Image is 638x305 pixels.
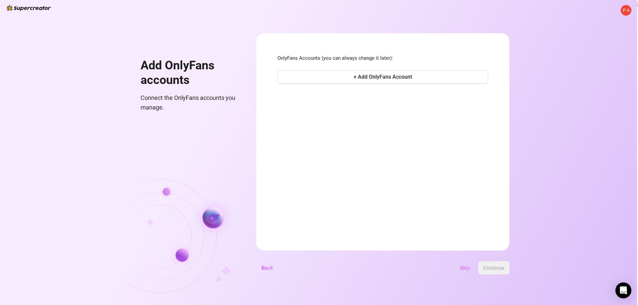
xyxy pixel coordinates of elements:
[478,261,509,274] button: Continue
[7,5,51,11] img: logo
[460,265,470,271] span: Skip
[615,282,631,298] div: Open Intercom Messenger
[277,70,488,84] button: + Add OnlyFans Account
[623,7,630,14] span: P A
[277,54,488,62] span: OnlyFans Accounts (you can always change it later):
[455,261,476,274] button: Skip
[256,261,278,274] button: Back
[141,58,240,87] h1: Add OnlyFans accounts
[354,74,412,80] span: + Add OnlyFans Account
[262,265,273,271] span: Back
[141,93,240,112] span: Connect the OnlyFans accounts you manage.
